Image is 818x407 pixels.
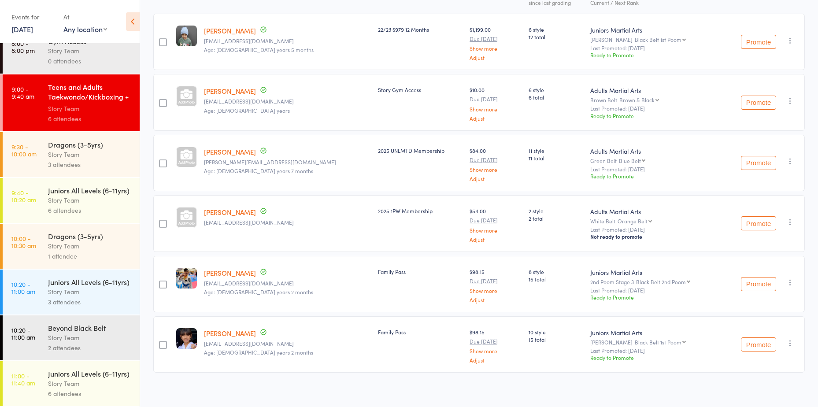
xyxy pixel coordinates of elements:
[48,185,132,195] div: Juniors All Levels (6-11yrs)
[590,97,717,103] div: Brown Belt
[635,37,681,42] div: Black Belt 1st Poom
[176,328,197,349] img: image1679045219.png
[48,231,132,241] div: Dragons (3-5yrs)
[529,328,583,336] span: 10 style
[63,24,107,34] div: Any location
[590,86,717,95] div: Adults Martial Arts
[590,226,717,233] small: Last Promoted: [DATE]
[204,98,371,104] small: leezeth@gmail.com
[11,10,55,24] div: Events for
[741,156,776,170] button: Promote
[11,326,35,340] time: 10:20 - 11:00 am
[63,10,107,24] div: At
[204,280,371,286] small: max.vu84@gmail.com
[470,166,522,172] a: Show more
[378,268,463,275] div: Family Pass
[48,195,132,205] div: Story Team
[741,216,776,230] button: Promote
[48,149,132,159] div: Story Team
[470,176,522,181] a: Adjust
[529,147,583,154] span: 11 style
[590,26,717,34] div: Juniors Martial Arts
[590,348,717,354] small: Last Promoted: [DATE]
[590,268,717,277] div: Juniors Martial Arts
[470,237,522,242] a: Adjust
[48,159,132,170] div: 3 attendees
[470,106,522,112] a: Show more
[204,329,256,338] a: [PERSON_NAME]
[204,26,256,35] a: [PERSON_NAME]
[590,147,717,155] div: Adults Martial Arts
[619,97,655,103] div: Brown & Black
[204,268,256,277] a: [PERSON_NAME]
[204,159,371,165] small: rezaee.ali1985@gmail.com
[48,82,132,104] div: Teens and Adults Taekwondo/Kickboxing + Family Cla...
[11,24,33,34] a: [DATE]
[741,96,776,110] button: Promote
[378,207,463,215] div: 2025 1PW Membership
[11,40,35,54] time: 8:00 - 8:00 pm
[204,147,256,156] a: [PERSON_NAME]
[529,154,583,162] span: 11 total
[590,51,717,59] div: Ready to Promote
[48,140,132,149] div: Dragons (3-5yrs)
[590,354,717,361] div: Ready to Promote
[204,288,313,296] span: Age: [DEMOGRAPHIC_DATA] years 2 months
[590,112,717,119] div: Ready to Promote
[590,207,717,216] div: Adults Martial Arts
[48,56,132,66] div: 0 attendees
[470,227,522,233] a: Show more
[48,251,132,261] div: 1 attendee
[470,96,522,102] small: Due [DATE]
[3,29,140,74] a: 8:00 -8:00 pmGym AccessStory Team0 attendees
[48,46,132,56] div: Story Team
[11,281,35,295] time: 10:20 - 11:00 am
[204,167,313,174] span: Age: [DEMOGRAPHIC_DATA] years 7 months
[529,336,583,343] span: 15 total
[204,207,256,217] a: [PERSON_NAME]
[204,38,371,44] small: leezeth@gmail.com
[529,275,583,283] span: 15 total
[204,219,371,226] small: maria29malik@gmail.com
[590,218,717,224] div: White Belt
[11,372,35,386] time: 11:00 - 11:40 am
[3,178,140,223] a: 9:40 -10:20 amJuniors All Levels (6-11yrs)Story Team6 attendees
[470,115,522,121] a: Adjust
[48,378,132,388] div: Story Team
[470,217,522,223] small: Due [DATE]
[48,388,132,399] div: 6 attendees
[48,369,132,378] div: Juniors All Levels (6-11yrs)
[48,297,132,307] div: 3 attendees
[470,147,522,181] div: $84.00
[204,348,313,356] span: Age: [DEMOGRAPHIC_DATA] years 2 months
[590,339,717,345] div: [PERSON_NAME]
[204,340,371,347] small: max.vu84@gmail.com
[48,104,132,114] div: Story Team
[590,287,717,293] small: Last Promoted: [DATE]
[470,36,522,42] small: Due [DATE]
[470,207,522,242] div: $54.00
[590,105,717,111] small: Last Promoted: [DATE]
[48,287,132,297] div: Story Team
[590,166,717,172] small: Last Promoted: [DATE]
[618,218,648,224] div: Orange Belt
[378,26,463,33] div: 22/23 $979 12 Months
[619,158,641,163] div: Blue Belt
[3,315,140,360] a: 10:20 -11:00 amBeyond Black BeltStory Team2 attendees
[48,241,132,251] div: Story Team
[3,224,140,269] a: 10:00 -10:30 amDragons (3-5yrs)Story Team1 attendee
[470,86,522,121] div: $10.00
[470,278,522,284] small: Due [DATE]
[470,157,522,163] small: Due [DATE]
[590,233,717,240] div: Not ready to promote
[470,328,522,363] div: $98.15
[741,277,776,291] button: Promote
[741,337,776,351] button: Promote
[204,107,290,114] span: Age: [DEMOGRAPHIC_DATA] years
[204,46,314,53] span: Age: [DEMOGRAPHIC_DATA] years 5 months
[48,205,132,215] div: 6 attendees
[470,348,522,354] a: Show more
[470,26,522,60] div: $1,199.00
[11,235,36,249] time: 10:00 - 10:30 am
[48,323,132,333] div: Beyond Black Belt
